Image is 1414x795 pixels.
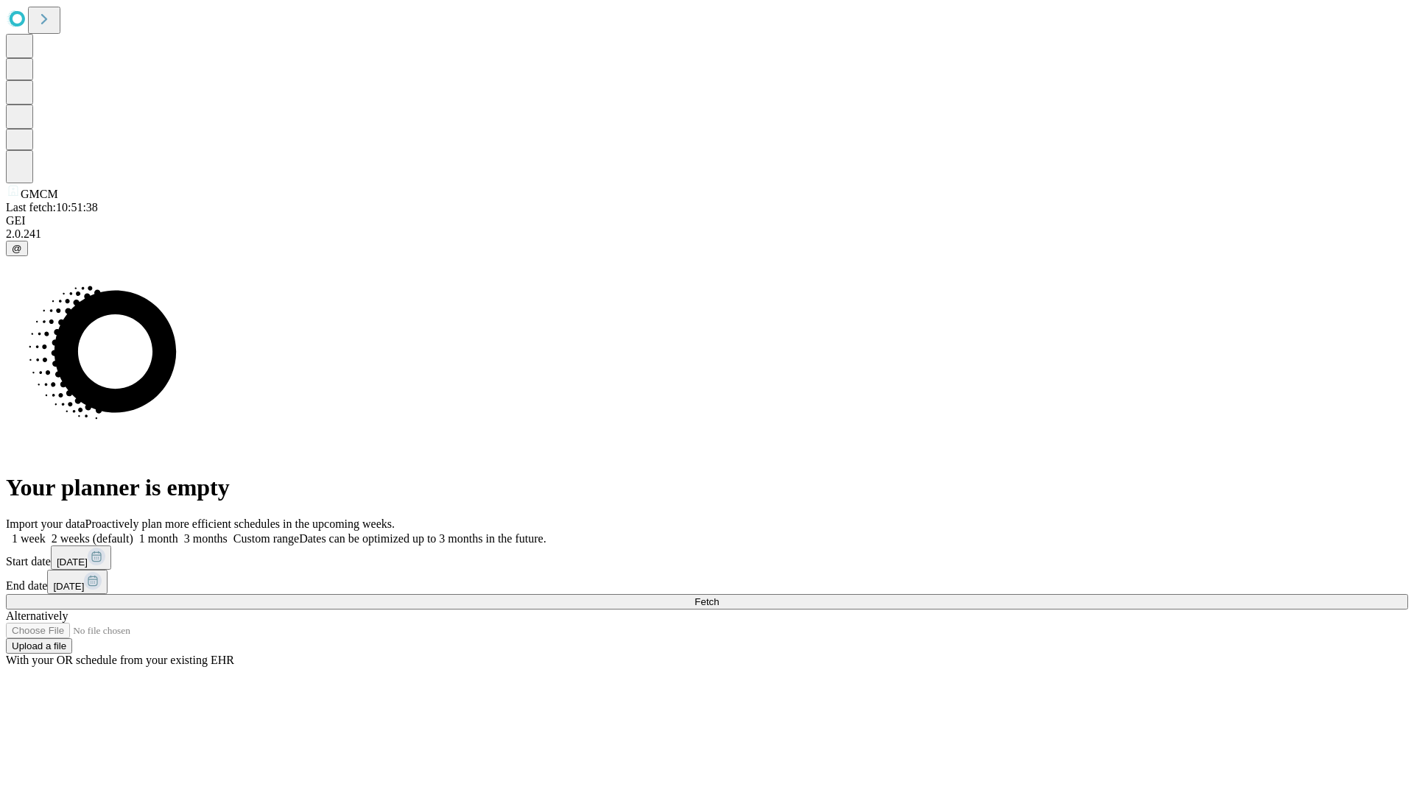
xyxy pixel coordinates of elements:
[57,556,88,568] span: [DATE]
[47,570,108,594] button: [DATE]
[6,609,68,622] span: Alternatively
[6,241,28,256] button: @
[52,532,133,545] span: 2 weeks (default)
[53,581,84,592] span: [DATE]
[6,474,1408,501] h1: Your planner is empty
[6,201,98,213] span: Last fetch: 10:51:38
[21,188,58,200] span: GMCM
[694,596,719,607] span: Fetch
[6,545,1408,570] div: Start date
[12,532,46,545] span: 1 week
[6,517,85,530] span: Import your data
[85,517,395,530] span: Proactively plan more efficient schedules in the upcoming weeks.
[139,532,178,545] span: 1 month
[12,243,22,254] span: @
[299,532,546,545] span: Dates can be optimized up to 3 months in the future.
[233,532,299,545] span: Custom range
[6,594,1408,609] button: Fetch
[184,532,228,545] span: 3 months
[6,227,1408,241] div: 2.0.241
[6,214,1408,227] div: GEI
[6,638,72,654] button: Upload a file
[6,654,234,666] span: With your OR schedule from your existing EHR
[51,545,111,570] button: [DATE]
[6,570,1408,594] div: End date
